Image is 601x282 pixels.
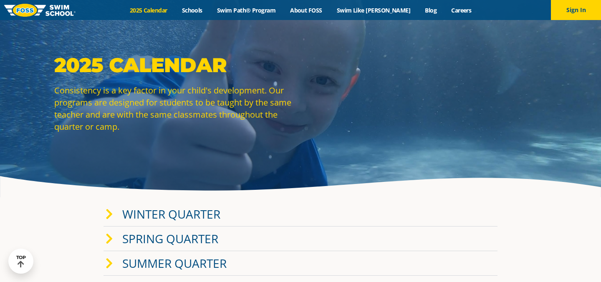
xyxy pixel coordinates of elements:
a: Summer Quarter [122,255,227,271]
a: Blog [418,6,444,14]
a: Swim Like [PERSON_NAME] [329,6,418,14]
a: 2025 Calendar [122,6,174,14]
p: Consistency is a key factor in your child's development. Our programs are designed for students t... [54,84,296,133]
a: About FOSS [283,6,330,14]
a: Schools [174,6,210,14]
a: Winter Quarter [122,206,220,222]
img: FOSS Swim School Logo [4,4,76,17]
strong: 2025 Calendar [54,53,227,77]
a: Careers [444,6,479,14]
div: TOP [16,255,26,268]
a: Spring Quarter [122,231,218,247]
a: Swim Path® Program [210,6,283,14]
